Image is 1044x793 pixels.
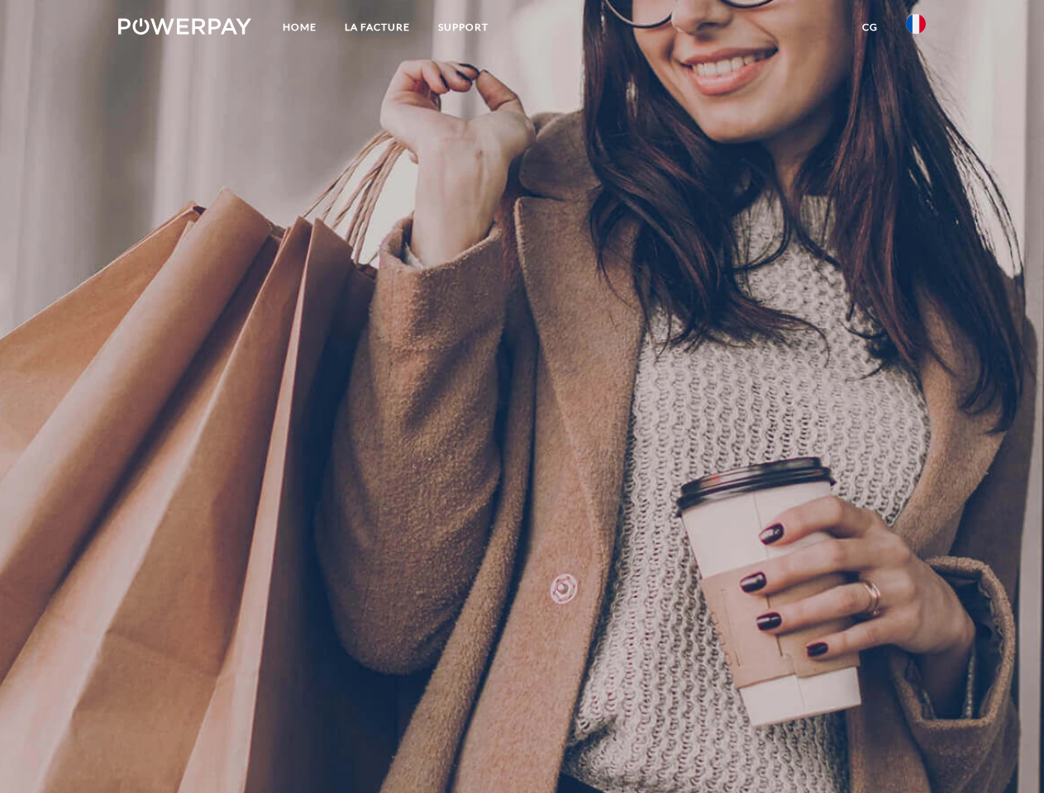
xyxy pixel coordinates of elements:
[118,18,251,35] img: logo-powerpay-white.svg
[331,12,424,42] a: LA FACTURE
[424,12,503,42] a: Support
[269,12,331,42] a: Home
[848,12,892,42] a: CG
[906,14,926,34] img: fr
